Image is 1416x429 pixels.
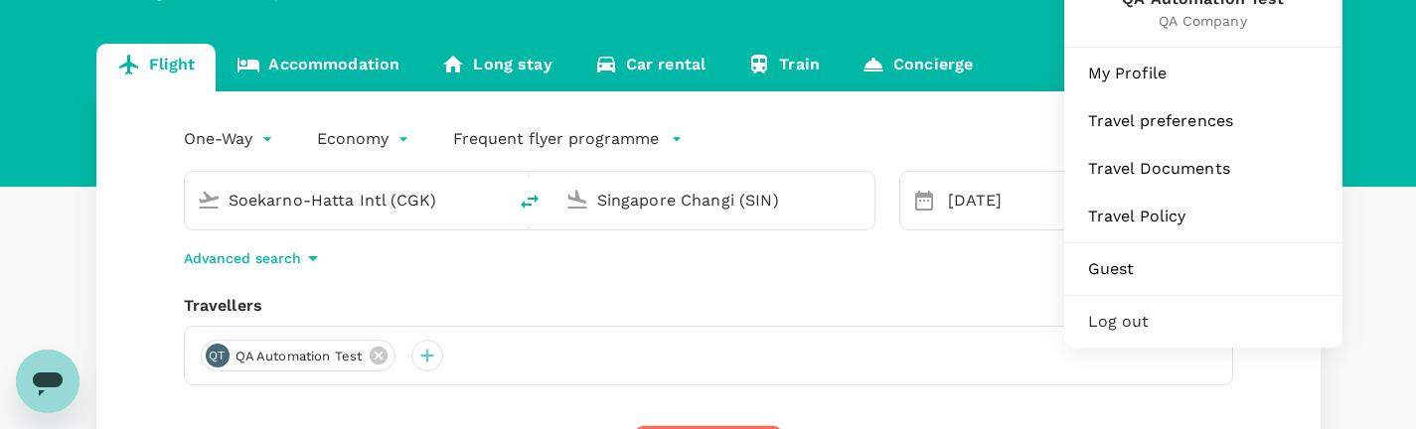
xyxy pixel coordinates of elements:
[206,344,230,367] div: QT
[1072,300,1335,344] div: Log out
[597,185,833,215] input: Going to
[224,347,375,366] span: QA Automation Test
[96,44,217,91] a: Flight
[940,181,1073,220] div: [DATE]
[1072,52,1335,95] a: My Profile
[492,198,496,202] button: Open
[861,198,865,202] button: Open
[726,44,841,91] a: Train
[1072,99,1335,143] a: Travel preferences
[1088,257,1319,281] span: Guest
[841,44,994,91] a: Concierge
[1122,11,1284,31] span: QA Company
[184,248,301,268] p: Advanced search
[453,127,683,151] button: Frequent flyer programme
[184,246,325,270] button: Advanced search
[201,340,396,371] div: QTQA Automation Test
[573,44,727,91] a: Car rental
[506,178,553,225] button: delete
[1072,195,1335,238] a: Travel Policy
[1088,109,1319,133] span: Travel preferences
[216,44,420,91] a: Accommodation
[16,350,79,413] iframe: Button to launch messaging window
[317,123,413,155] div: Economy
[420,44,572,91] a: Long stay
[1088,205,1319,228] span: Travel Policy
[1072,247,1335,291] a: Guest
[229,185,464,215] input: Depart from
[1088,310,1319,334] span: Log out
[1072,147,1335,191] a: Travel Documents
[184,294,1233,318] div: Travellers
[1088,157,1319,181] span: Travel Documents
[1088,62,1319,85] span: My Profile
[453,127,659,151] p: Frequent flyer programme
[184,123,277,155] div: One-Way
